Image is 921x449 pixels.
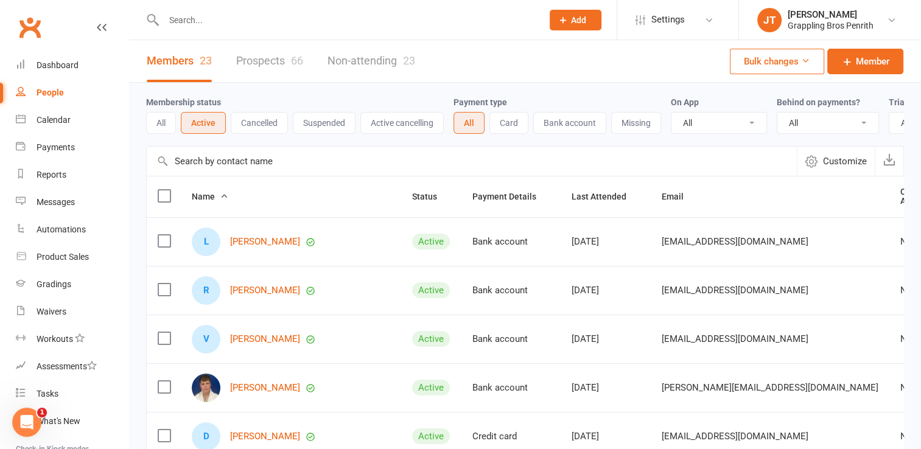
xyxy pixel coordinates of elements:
[797,147,875,176] button: Customize
[160,12,534,29] input: Search...
[230,237,300,247] a: [PERSON_NAME]
[146,97,221,107] label: Membership status
[37,361,97,371] div: Assessments
[16,79,128,106] a: People
[37,307,66,316] div: Waivers
[611,112,661,134] button: Missing
[327,40,415,82] a: Non-attending23
[12,408,41,437] iframe: Intercom live chat
[472,383,550,393] div: Bank account
[37,416,80,426] div: What's New
[37,389,58,399] div: Tasks
[192,228,220,256] div: Lola
[16,243,128,271] a: Product Sales
[291,54,303,67] div: 66
[192,276,220,305] div: Romeo
[37,115,71,125] div: Calendar
[472,285,550,296] div: Bank account
[472,237,550,247] div: Bank account
[16,325,128,353] a: Workouts
[412,192,450,201] span: Status
[412,189,450,204] button: Status
[37,170,66,179] div: Reports
[37,224,86,234] div: Automations
[662,279,808,302] span: [EMAIL_ADDRESS][DOMAIN_NAME]
[827,49,903,74] a: Member
[900,383,916,393] div: No
[37,334,73,344] div: Workouts
[16,189,128,216] a: Messages
[572,237,640,247] div: [DATE]
[412,282,450,298] div: Active
[37,408,47,417] span: 1
[403,54,415,67] div: 23
[472,192,550,201] span: Payment Details
[37,142,75,152] div: Payments
[571,15,586,25] span: Add
[472,334,550,344] div: Bank account
[16,134,128,161] a: Payments
[412,234,450,249] div: Active
[651,6,685,33] span: Settings
[192,325,220,353] div: Valentina
[412,428,450,444] div: Active
[489,112,528,134] button: Card
[662,192,697,201] span: Email
[16,52,128,79] a: Dashboard
[572,192,640,201] span: Last Attended
[777,97,860,107] label: Behind on payments?
[360,112,444,134] button: Active cancelling
[662,189,697,204] button: Email
[16,106,128,134] a: Calendar
[192,189,228,204] button: Name
[453,112,485,134] button: All
[37,197,75,207] div: Messages
[230,431,300,442] a: [PERSON_NAME]
[472,189,550,204] button: Payment Details
[147,40,212,82] a: Members23
[230,383,300,393] a: [PERSON_NAME]
[572,431,640,442] div: [DATE]
[662,230,808,253] span: [EMAIL_ADDRESS][DOMAIN_NAME]
[236,40,303,82] a: Prospects66
[37,88,64,97] div: People
[146,112,176,134] button: All
[16,216,128,243] a: Automations
[231,112,288,134] button: Cancelled
[572,285,640,296] div: [DATE]
[37,252,89,262] div: Product Sales
[16,408,128,435] a: What's New
[572,383,640,393] div: [DATE]
[757,8,782,32] div: JT
[200,54,212,67] div: 23
[192,192,228,201] span: Name
[533,112,606,134] button: Bank account
[192,374,220,402] img: Zac
[147,147,797,176] input: Search by contact name
[900,285,916,296] div: No
[472,431,550,442] div: Credit card
[412,331,450,347] div: Active
[16,161,128,189] a: Reports
[230,334,300,344] a: [PERSON_NAME]
[572,189,640,204] button: Last Attended
[293,112,355,134] button: Suspended
[16,271,128,298] a: Gradings
[412,380,450,395] div: Active
[16,298,128,325] a: Waivers
[900,431,916,442] div: No
[730,49,824,74] button: Bulk changes
[37,60,79,70] div: Dashboard
[662,327,808,350] span: [EMAIL_ADDRESS][DOMAIN_NAME]
[16,353,128,380] a: Assessments
[662,376,878,399] span: [PERSON_NAME][EMAIL_ADDRESS][DOMAIN_NAME]
[671,97,699,107] label: On App
[453,97,507,107] label: Payment type
[788,20,874,31] div: Grappling Bros Penrith
[856,54,889,69] span: Member
[16,380,128,408] a: Tasks
[788,9,874,20] div: [PERSON_NAME]
[181,112,226,134] button: Active
[900,334,916,344] div: No
[15,12,45,43] a: Clubworx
